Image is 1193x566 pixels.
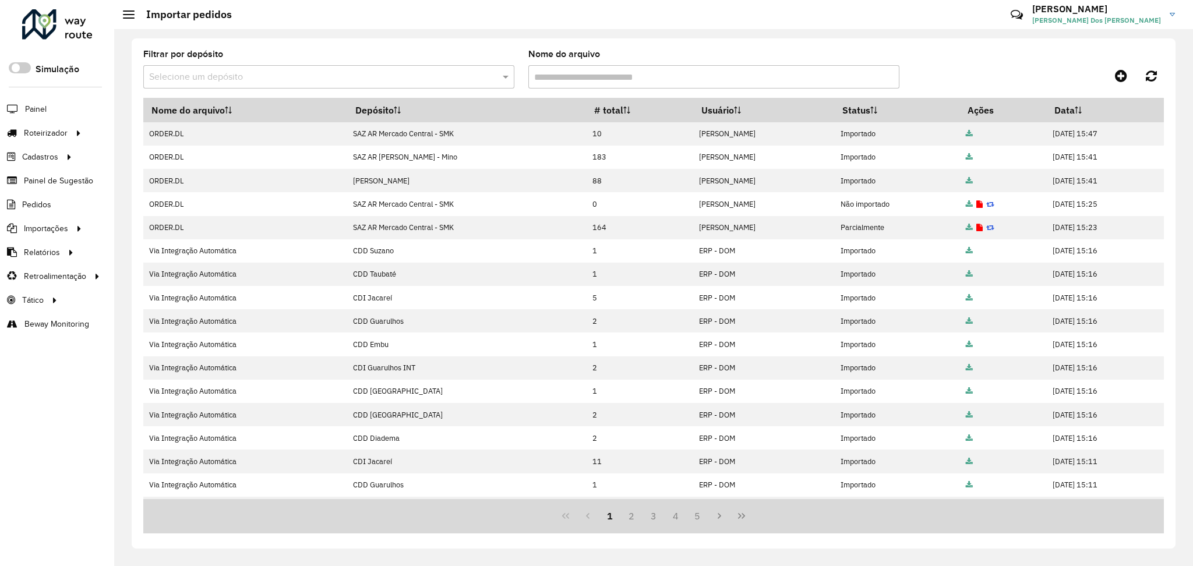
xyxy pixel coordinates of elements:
a: Arquivo completo [966,199,973,209]
td: CDD [GEOGRAPHIC_DATA] [347,403,587,426]
td: ERP - DOM [693,497,834,520]
td: ERP - DOM [693,473,834,497]
span: Importações [24,222,68,235]
td: Importado [834,239,960,263]
td: CDD [GEOGRAPHIC_DATA] [347,380,587,403]
button: 2 [620,505,643,527]
td: ERP - DOM [693,426,834,450]
td: Não importado [834,192,960,215]
span: Roteirizador [24,127,68,139]
td: 2 [586,309,693,332]
td: ERP - DOM [693,356,834,380]
td: 1 [586,263,693,286]
td: CDD Diadema [347,426,587,450]
td: Via Integração Automática [143,263,347,286]
td: Importado [834,380,960,403]
a: Exibir log de erros [976,199,983,209]
th: Usuário [693,98,834,122]
td: Via Integração Automática [143,332,347,356]
span: Cadastros [22,151,58,163]
td: ERP - DOM [693,403,834,426]
label: Filtrar por depósito [143,47,223,61]
td: [DATE] 15:11 [1046,450,1163,473]
td: ORDER.DL [143,122,347,146]
td: 4 [586,497,693,520]
td: [DATE] 15:25 [1046,192,1163,215]
a: Arquivo completo [966,129,973,139]
td: SAZ AR [PERSON_NAME] - Mino [347,146,587,169]
td: Importado [834,497,960,520]
td: CDD Guarulhos [347,309,587,332]
td: [PERSON_NAME] [693,216,834,239]
td: [DATE] 15:16 [1046,332,1163,356]
td: ORDER.DL [143,216,347,239]
td: Importado [834,146,960,169]
td: [DATE] 15:16 [1046,426,1163,450]
button: 5 [687,505,709,527]
span: [PERSON_NAME] Dos [PERSON_NAME] [1032,15,1161,26]
a: Contato Rápido [1004,2,1029,27]
td: [PERSON_NAME] [693,192,834,215]
span: Painel de Sugestão [24,175,93,187]
label: Nome do arquivo [528,47,600,61]
td: Importado [834,122,960,146]
td: Importado [834,332,960,356]
h3: [PERSON_NAME] [1032,3,1161,15]
a: Arquivo completo [966,152,973,162]
td: Importado [834,309,960,332]
td: [DATE] 15:41 [1046,146,1163,169]
td: ORDER.DL [143,192,347,215]
td: ERP - DOM [693,239,834,263]
td: [DATE] 15:11 [1046,497,1163,520]
td: ORDER.DL [143,146,347,169]
td: [PERSON_NAME] [693,122,834,146]
td: Via Integração Automática [143,450,347,473]
td: [DATE] 15:16 [1046,286,1163,309]
td: Importado [834,426,960,450]
a: Arquivo completo [966,246,973,256]
td: Via Integração Automática [143,286,347,309]
a: Arquivo completo [966,316,973,326]
td: [DATE] 15:16 [1046,239,1163,263]
td: 0 [586,192,693,215]
td: Importado [834,473,960,497]
a: Arquivo completo [966,457,973,466]
td: 1 [586,239,693,263]
td: Via Integração Automática [143,426,347,450]
a: Arquivo completo [966,222,973,232]
td: ERP - DOM [693,309,834,332]
th: # total [586,98,693,122]
td: 183 [586,146,693,169]
a: Arquivo completo [966,293,973,303]
h2: Importar pedidos [135,8,232,21]
label: Simulação [36,62,79,76]
a: Arquivo completo [966,410,973,420]
td: [DATE] 15:16 [1046,263,1163,286]
td: 1 [586,332,693,356]
td: ERP - DOM [693,286,834,309]
span: Retroalimentação [24,270,86,282]
td: CDI Jacareí [347,450,587,473]
td: [DATE] 15:23 [1046,216,1163,239]
th: Nome do arquivo [143,98,347,122]
td: SAZ AR Mercado Central - SMK [347,192,587,215]
a: Arquivo completo [966,269,973,279]
td: Parcialmente [834,216,960,239]
td: [DATE] 15:47 [1046,122,1163,146]
td: Via Integração Automática [143,356,347,380]
td: 5 [586,286,693,309]
button: Last Page [730,505,753,527]
td: CDI Guarulhos INT [347,497,587,520]
td: Importado [834,403,960,426]
td: Importado [834,263,960,286]
td: ORDER.DL [143,169,347,192]
td: ERP - DOM [693,263,834,286]
td: 1 [586,380,693,403]
td: [PERSON_NAME] [693,169,834,192]
button: Next Page [708,505,730,527]
td: Via Integração Automática [143,497,347,520]
td: Importado [834,356,960,380]
td: [DATE] 15:41 [1046,169,1163,192]
td: 88 [586,169,693,192]
td: Via Integração Automática [143,380,347,403]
